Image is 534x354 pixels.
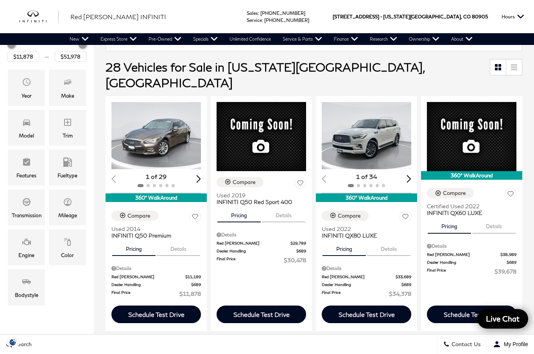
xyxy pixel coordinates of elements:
[63,156,72,171] span: Fueltype
[427,259,516,265] a: Dealer Handling $689
[501,341,528,347] span: My Profile
[443,190,466,197] div: Compare
[333,14,488,20] a: [STREET_ADDRESS] • [US_STATE][GEOGRAPHIC_DATA], CO 80905
[322,211,369,221] button: Compare Vehicle
[22,195,31,211] span: Transmission
[61,91,74,100] div: Make
[217,240,290,246] span: Red [PERSON_NAME]
[12,211,41,220] div: Transmission
[111,290,179,298] span: Final Price
[421,171,522,180] div: 360° WalkAround
[505,188,516,202] button: Save Vehicle
[111,225,195,232] span: Used 2014
[106,193,207,202] div: 360° WalkAround
[127,212,151,219] div: Compare
[22,235,31,251] span: Engine
[49,70,86,105] div: MakeMake
[16,171,36,180] div: Features
[217,102,306,171] img: 2019 INFINITI Q50 Red Sport 400
[111,265,201,272] div: Pricing Details - INFINITI Q50 Premium
[224,33,277,45] a: Unlimited Confidence
[296,248,306,254] span: $689
[15,291,38,299] div: Bodystyle
[401,282,411,288] span: $689
[427,188,474,198] button: Compare Vehicle
[264,17,309,23] a: [PHONE_NUMBER]
[111,282,201,288] a: Dealer Handling $689
[8,229,45,265] div: EngineEngine
[49,110,86,146] div: TrimTrim
[444,311,500,318] div: Schedule Test Drive
[260,10,305,16] a: [PHONE_NUMBER]
[189,211,201,225] button: Save Vehicle
[111,290,201,298] a: Final Price $11,878
[63,75,72,91] span: Make
[322,290,411,298] a: Final Price $34,378
[8,269,45,305] div: BodystyleBodystyle
[284,256,306,264] span: $30,478
[12,341,32,348] span: Search
[290,240,306,246] span: $29,789
[323,239,366,256] button: pricing tab
[217,256,284,264] span: Final Price
[427,252,516,257] a: Red [PERSON_NAME] $38,989
[111,102,201,169] img: 2014 INFINITI Q50 Premium 1
[7,38,86,62] div: Price
[294,177,306,191] button: Save Vehicle
[49,190,86,225] div: MileageMileage
[403,33,445,45] a: Ownership
[262,205,305,222] button: details tab
[8,70,45,105] div: YearYear
[217,205,261,222] button: pricing tab
[322,274,396,280] span: Red [PERSON_NAME]
[322,282,411,288] a: Dealer Handling $689
[22,156,31,171] span: Features
[217,192,300,198] span: Used 2019
[233,179,256,186] div: Compare
[22,275,31,291] span: Bodystyle
[277,33,328,45] a: Service & Parts
[322,274,411,280] a: Red [PERSON_NAME] $33,689
[247,17,262,23] span: Service
[111,274,201,280] a: Red [PERSON_NAME] $11,189
[428,216,471,233] button: pricing tab
[22,75,31,91] span: Year
[450,341,481,348] span: Contact Us
[322,172,411,181] div: 1 of 34
[8,110,45,146] div: ModelModel
[8,190,45,225] div: TransmissionTransmission
[22,91,32,100] div: Year
[70,13,166,20] span: Red [PERSON_NAME] INFINITI
[233,311,290,318] div: Schedule Test Drive
[63,195,72,211] span: Mileage
[185,274,201,280] span: $11,189
[364,33,403,45] a: Research
[111,225,201,239] a: Used 2014INFINITI Q50 Premium
[111,232,195,239] span: INFINITI Q50 Premium
[112,239,156,256] button: pricing tab
[217,240,306,246] a: Red [PERSON_NAME] $29,789
[322,102,411,169] img: 2022 INFINITI QX80 LUXE 1
[339,311,395,318] div: Schedule Test Drive
[427,252,500,257] span: Red [PERSON_NAME]
[258,10,259,16] span: :
[427,209,511,216] span: INFINITI QX60 LUXE
[70,12,166,21] a: Red [PERSON_NAME] INFINITI
[18,251,34,259] div: Engine
[482,314,523,324] span: Live Chat
[427,203,516,216] a: Certified Used 2022INFINITI QX60 LUXE
[55,52,86,62] input: Maximum
[389,290,411,298] span: $34,378
[217,306,306,323] div: Schedule Test Drive - INFINITI Q50 Red Sport 400
[427,267,495,275] span: Final Price
[22,116,31,131] span: Model
[217,177,263,187] button: Compare Vehicle
[128,311,185,318] div: Schedule Test Drive
[322,102,411,169] div: 1 / 2
[64,33,478,45] nav: Main Navigation
[217,248,296,254] span: Dealer Handling
[322,265,411,272] div: Pricing Details - INFINITI QX80 LUXE
[445,33,478,45] a: About
[427,306,516,323] div: Schedule Test Drive - INFINITI QX60 LUXE
[322,306,411,323] div: Schedule Test Drive - INFINITI QX80 LUXE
